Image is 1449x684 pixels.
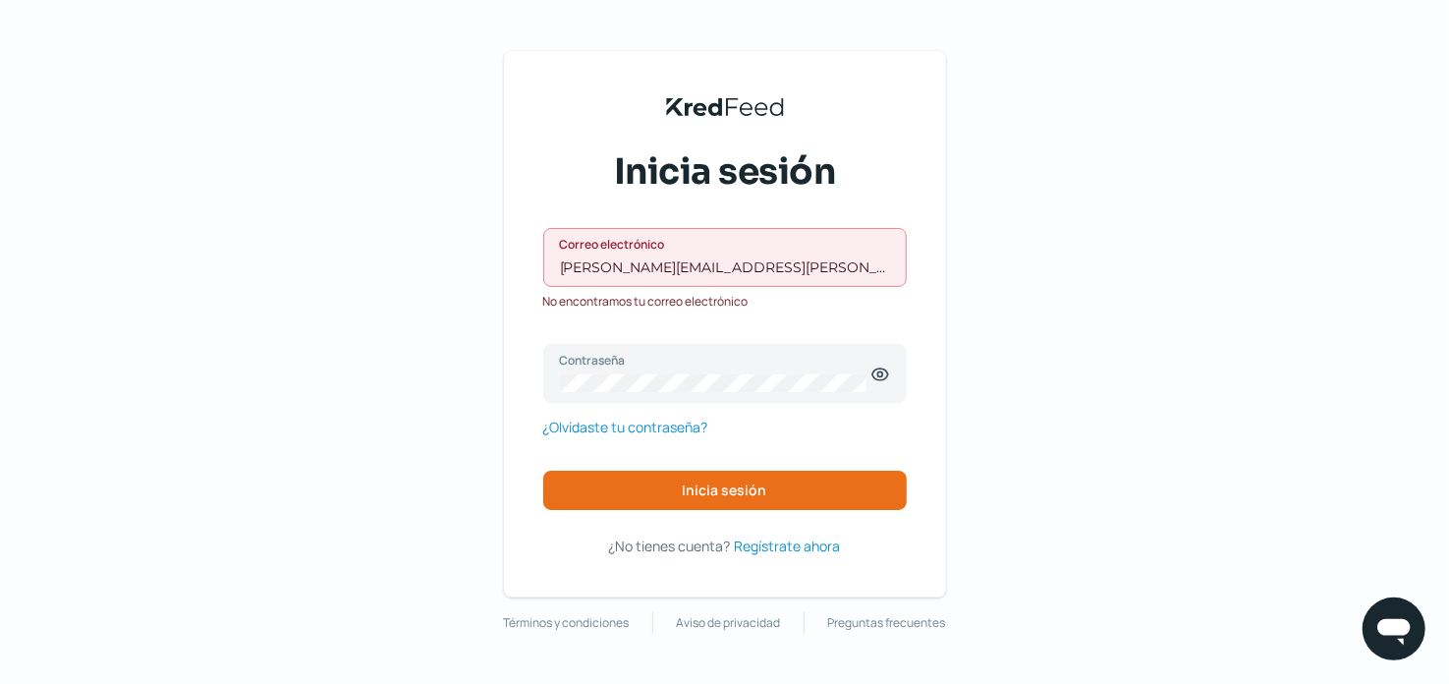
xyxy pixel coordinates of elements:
[609,537,731,555] span: ¿No tienes cuenta?
[828,612,946,634] a: Preguntas frecuentes
[543,291,749,313] span: No encontramos tu correo electrónico
[560,352,870,369] label: Contraseña
[543,415,708,439] a: ¿Olvidaste tu contraseña?
[735,534,841,558] a: Regístrate ahora
[504,612,630,634] a: Términos y condiciones
[560,236,870,253] label: Correo electrónico
[614,147,836,197] span: Inicia sesión
[543,471,907,510] button: Inicia sesión
[1374,609,1414,649] img: chatIcon
[677,612,781,634] a: Aviso de privacidad
[683,484,767,497] span: Inicia sesión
